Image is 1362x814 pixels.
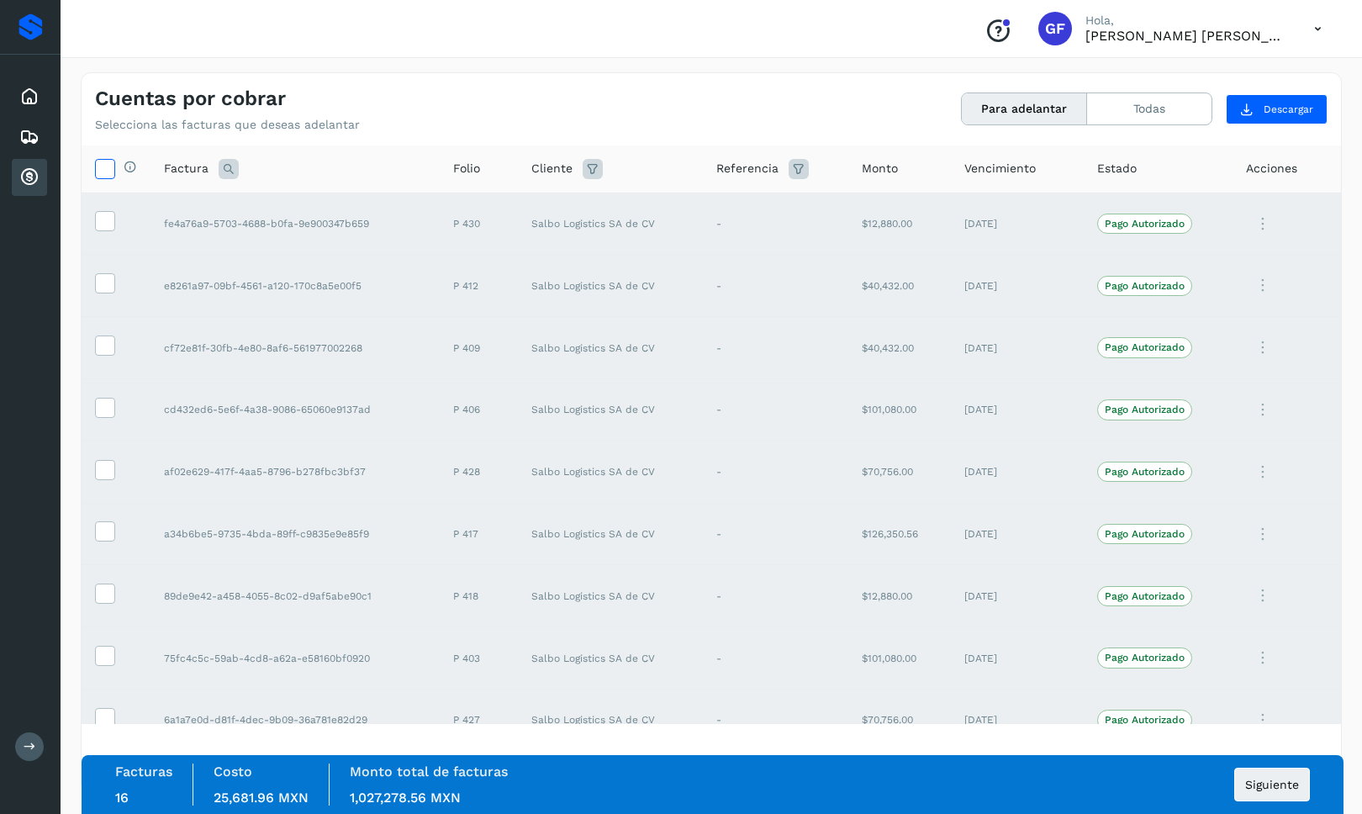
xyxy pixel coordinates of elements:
td: $70,756.00 [848,689,950,751]
td: - [703,255,849,317]
td: $70,756.00 [848,441,950,503]
td: [DATE] [951,317,1084,379]
td: [DATE] [951,503,1084,565]
td: 89de9e42-a458-4055-8c02-d9af5abe90c1 [150,565,440,627]
td: - [703,378,849,441]
span: 25,681.96 MXN [214,790,309,806]
span: Folio [453,160,480,177]
td: P 403 [440,627,518,690]
p: Pago Autorizado [1105,528,1185,540]
span: Factura [164,160,209,177]
button: Para adelantar [962,93,1087,124]
p: Pago Autorizado [1105,590,1185,602]
td: [DATE] [951,627,1084,690]
span: Referencia [716,160,779,177]
div: Embarques [12,119,47,156]
p: Pago Autorizado [1105,652,1185,663]
p: Hola, [1085,13,1287,28]
button: Descargar [1226,94,1328,124]
td: Salbo Logistics SA de CV [518,503,702,565]
button: Siguiente [1234,768,1310,801]
td: 6a1a7e0d-d81f-4dec-9b09-36a781e82d29 [150,689,440,751]
td: [DATE] [951,193,1084,255]
p: Pago Autorizado [1105,280,1185,292]
td: - [703,565,849,627]
td: - [703,317,849,379]
td: P 430 [440,193,518,255]
td: af02e629-417f-4aa5-8796-b278fbc3bf37 [150,441,440,503]
p: Selecciona las facturas que deseas adelantar [95,118,360,132]
p: Pago Autorizado [1105,466,1185,478]
td: a34b6be5-9735-4bda-89ff-c9835e9e85f9 [150,503,440,565]
span: Monto [862,160,898,177]
td: P 418 [440,565,518,627]
span: Descargar [1264,102,1313,117]
span: Estado [1097,160,1137,177]
td: 75fc4c5c-59ab-4cd8-a62a-e58160bf0920 [150,627,440,690]
td: P 428 [440,441,518,503]
span: 1,027,278.56 MXN [350,790,461,806]
td: cd432ed6-5e6f-4a38-9086-65060e9137ad [150,378,440,441]
label: Monto total de facturas [350,764,508,780]
h4: Cuentas por cobrar [95,87,286,111]
td: $101,080.00 [848,378,950,441]
td: $126,350.56 [848,503,950,565]
td: P 409 [440,317,518,379]
label: Costo [214,764,252,780]
td: Salbo Logistics SA de CV [518,193,702,255]
span: Cliente [531,160,573,177]
td: Salbo Logistics SA de CV [518,565,702,627]
td: e8261a97-09bf-4561-a120-170c8a5e00f5 [150,255,440,317]
td: $101,080.00 [848,627,950,690]
td: cf72e81f-30fb-4e80-8af6-561977002268 [150,317,440,379]
td: $12,880.00 [848,565,950,627]
span: 16 [115,790,129,806]
p: Gabriel Falcon Aguirre [1085,28,1287,44]
td: [DATE] [951,255,1084,317]
td: - [703,627,849,690]
div: Inicio [12,78,47,115]
td: fe4a76a9-5703-4688-b0fa-9e900347b659 [150,193,440,255]
td: P 417 [440,503,518,565]
td: $40,432.00 [848,317,950,379]
td: [DATE] [951,565,1084,627]
td: P 412 [440,255,518,317]
td: [DATE] [951,378,1084,441]
td: Salbo Logistics SA de CV [518,378,702,441]
td: Salbo Logistics SA de CV [518,255,702,317]
td: Salbo Logistics SA de CV [518,317,702,379]
button: Todas [1087,93,1212,124]
td: - [703,503,849,565]
td: P 406 [440,378,518,441]
td: [DATE] [951,689,1084,751]
td: P 427 [440,689,518,751]
p: Pago Autorizado [1105,714,1185,726]
span: Acciones [1246,160,1297,177]
td: - [703,441,849,503]
td: Salbo Logistics SA de CV [518,441,702,503]
td: [DATE] [951,441,1084,503]
p: Pago Autorizado [1105,218,1185,230]
p: Pago Autorizado [1105,341,1185,353]
td: Salbo Logistics SA de CV [518,627,702,690]
label: Facturas [115,764,172,780]
td: Salbo Logistics SA de CV [518,689,702,751]
div: Cuentas por cobrar [12,159,47,196]
td: $12,880.00 [848,193,950,255]
p: Pago Autorizado [1105,404,1185,415]
td: $40,432.00 [848,255,950,317]
td: - [703,689,849,751]
td: - [703,193,849,255]
span: Siguiente [1245,779,1299,790]
span: Vencimiento [964,160,1036,177]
